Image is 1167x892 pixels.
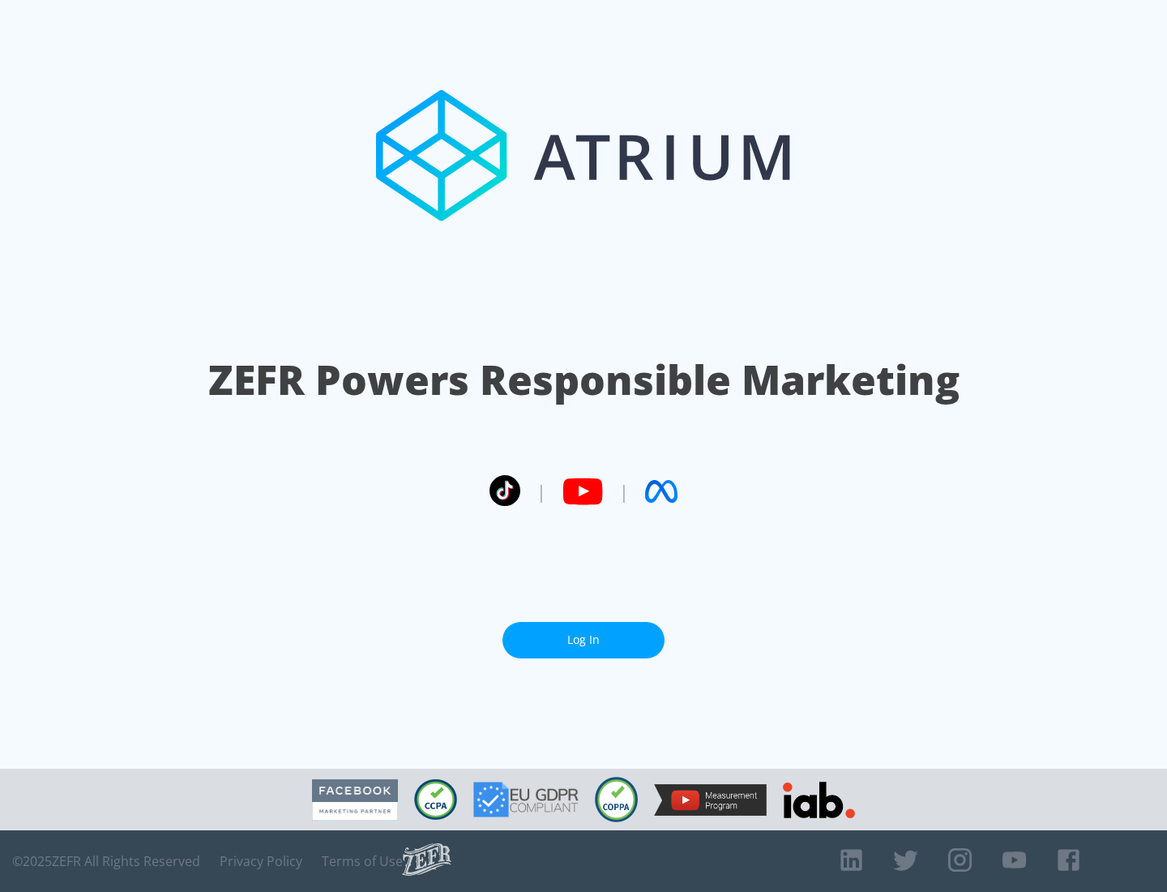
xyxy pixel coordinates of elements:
img: CCPA Compliant [414,779,457,820]
img: GDPR Compliant [473,782,579,817]
a: Privacy Policy [220,853,302,869]
a: Terms of Use [322,853,403,869]
img: YouTube Measurement Program [654,784,767,816]
img: IAB [783,782,855,818]
img: Facebook Marketing Partner [312,779,398,821]
span: © 2025 ZEFR All Rights Reserved [12,853,200,869]
span: | [619,479,629,504]
h1: ZEFR Powers Responsible Marketing [208,352,960,408]
span: | [536,479,546,504]
img: COPPA Compliant [595,777,638,822]
a: Log In [502,622,665,658]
